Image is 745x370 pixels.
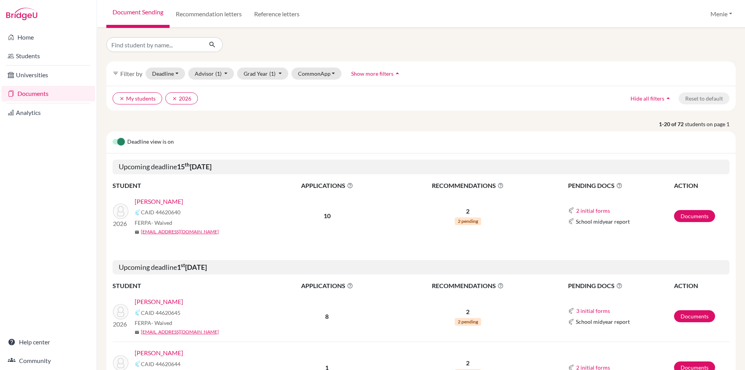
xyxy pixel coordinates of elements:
[113,160,729,174] h5: Upcoming deadline
[215,70,222,77] span: (1)
[631,95,664,102] span: Hide all filters
[141,208,180,216] span: CAID 44620640
[324,212,331,219] b: 10
[674,210,715,222] a: Documents
[291,68,342,80] button: CommonApp
[387,358,549,368] p: 2
[177,162,211,171] b: 15 [DATE]
[146,68,185,80] button: Deadline
[2,334,95,350] a: Help center
[393,69,401,77] i: arrow_drop_up
[2,105,95,120] a: Analytics
[568,308,574,314] img: Common App logo
[624,92,679,104] button: Hide all filtersarrow_drop_up
[141,360,180,368] span: CAID 44620644
[387,207,549,216] p: 2
[351,70,393,77] span: Show more filters
[113,70,119,76] i: filter_list
[135,230,139,235] span: mail
[127,137,174,147] span: Deadline view is on
[6,8,37,20] img: Bridge-U
[113,181,268,191] th: STUDENT
[268,181,386,190] span: APPLICATIONS
[120,70,142,77] span: Filter by
[151,219,172,226] span: - Waived
[113,281,268,291] th: STUDENT
[345,68,408,80] button: Show more filtersarrow_drop_up
[674,281,729,291] th: ACTION
[113,219,128,228] p: 2026
[568,218,574,224] img: Common App logo
[151,320,172,326] span: - Waived
[181,262,185,268] sup: st
[455,318,481,326] span: 2 pending
[659,120,685,128] strong: 1-20 of 72
[674,181,729,191] th: ACTION
[674,310,715,322] a: Documents
[165,92,198,104] button: clear2026
[576,217,630,226] span: School midyear report
[2,86,95,101] a: Documents
[135,361,141,367] img: Common App logo
[113,203,128,219] img: Narayan, Gyan
[113,320,128,329] p: 2026
[113,304,128,320] img: Afifi, Adam
[119,96,125,101] i: clear
[707,7,736,21] button: Menie
[177,263,207,271] b: 1 [DATE]
[141,328,219,335] a: [EMAIL_ADDRESS][DOMAIN_NAME]
[679,92,729,104] button: Reset to default
[113,260,729,275] h5: Upcoming deadline
[576,306,610,315] button: 3 initial forms
[135,209,141,215] img: Common App logo
[135,348,183,358] a: [PERSON_NAME]
[568,207,574,214] img: Common App logo
[576,318,630,326] span: School midyear report
[2,67,95,83] a: Universities
[135,330,139,335] span: mail
[568,319,574,325] img: Common App logo
[387,181,549,190] span: RECOMMENDATIONS
[106,37,203,52] input: Find student by name...
[141,228,219,235] a: [EMAIL_ADDRESS][DOMAIN_NAME]
[325,313,329,320] b: 8
[455,217,481,225] span: 2 pending
[185,162,190,168] sup: th
[2,30,95,45] a: Home
[135,297,183,306] a: [PERSON_NAME]
[172,96,177,101] i: clear
[2,48,95,64] a: Students
[135,319,172,327] span: FERPA
[2,353,95,368] a: Community
[664,94,672,102] i: arrow_drop_up
[188,68,234,80] button: Advisor(1)
[268,281,386,290] span: APPLICATIONS
[135,309,141,316] img: Common App logo
[568,281,673,290] span: PENDING DOCS
[576,206,610,215] button: 2 initial forms
[237,68,288,80] button: Grad Year(1)
[135,219,172,227] span: FERPA
[113,92,162,104] button: clearMy students
[141,309,180,317] span: CAID 44620645
[685,120,736,128] span: students on page 1
[269,70,275,77] span: (1)
[568,181,673,190] span: PENDING DOCS
[135,197,183,206] a: [PERSON_NAME]
[387,281,549,290] span: RECOMMENDATIONS
[387,307,549,316] p: 2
